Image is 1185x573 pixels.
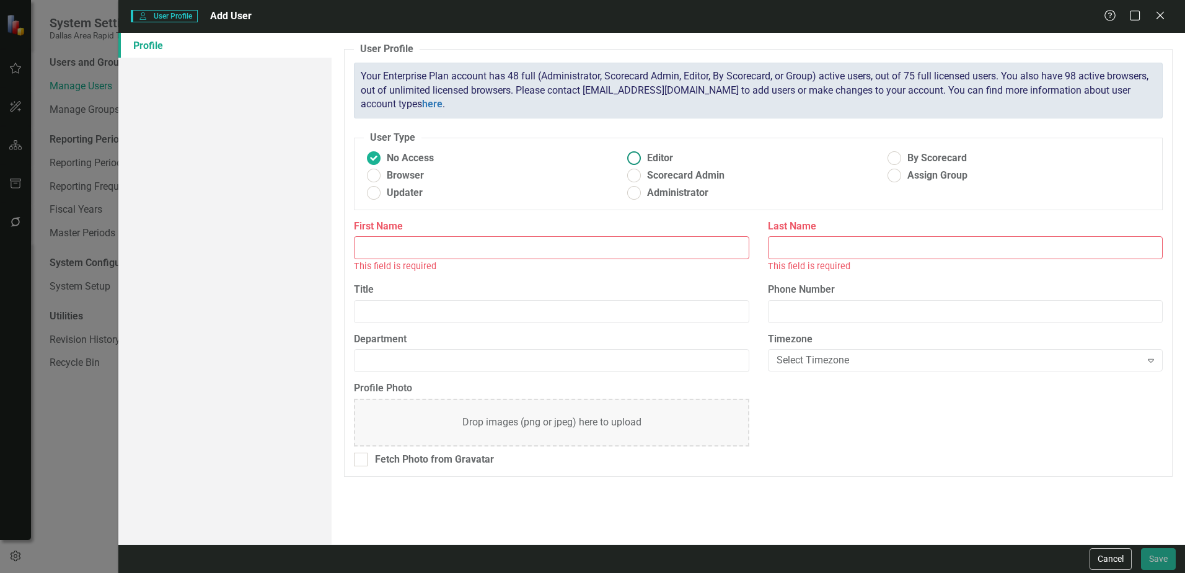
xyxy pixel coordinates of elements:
[768,259,1163,273] div: This field is required
[354,283,749,297] label: Title
[354,220,749,234] label: First Name
[768,332,1163,347] label: Timezone
[422,98,443,110] a: here
[647,151,673,166] span: Editor
[1141,548,1176,570] button: Save
[375,453,494,467] div: Fetch Photo from Gravatar
[354,381,749,396] label: Profile Photo
[777,353,1141,368] div: Select Timezone
[768,220,1163,234] label: Last Name
[387,186,423,200] span: Updater
[210,10,252,22] span: Add User
[354,259,749,273] div: This field is required
[907,169,967,183] span: Assign Group
[118,33,332,58] a: Profile
[131,10,197,22] span: User Profile
[907,151,967,166] span: By Scorecard
[768,283,1163,297] label: Phone Number
[1090,548,1132,570] button: Cancel
[647,186,708,200] span: Administrator
[354,42,420,56] legend: User Profile
[387,151,434,166] span: No Access
[361,70,1148,110] span: Your Enterprise Plan account has 48 full (Administrator, Scorecard Admin, Editor, By Scorecard, o...
[354,332,749,347] label: Department
[387,169,424,183] span: Browser
[647,169,725,183] span: Scorecard Admin
[462,415,641,430] div: Drop images (png or jpeg) here to upload
[364,131,421,145] legend: User Type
